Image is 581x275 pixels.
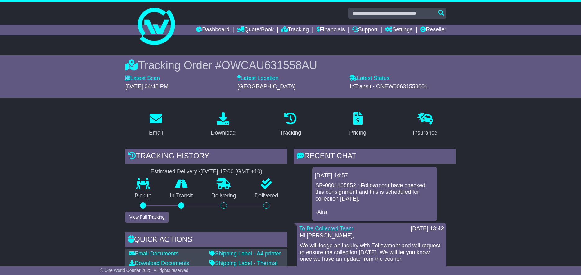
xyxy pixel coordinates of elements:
a: Download Documents [129,260,189,266]
div: RECENT CHAT [294,149,456,165]
a: Shipping Label - Thermal printer [209,260,277,273]
label: Latest Location [237,75,278,82]
p: Pickup [125,193,161,199]
p: Delivering [202,193,245,199]
a: Dashboard [196,25,229,35]
a: Email [145,110,167,139]
p: Hi [PERSON_NAME], [300,233,443,239]
span: © One World Courier 2025. All rights reserved. [100,268,190,273]
span: [DATE] 04:48 PM [125,83,169,90]
a: Quote/Book [237,25,274,35]
label: Latest Status [350,75,390,82]
div: [DATE] 14:57 [315,172,435,179]
a: Shipping Label - A4 printer [209,251,281,257]
p: Delivered [245,193,288,199]
span: [GEOGRAPHIC_DATA] [237,83,295,90]
div: Tracking [280,129,301,137]
p: In Transit [161,193,202,199]
div: Tracking Order # [125,59,456,72]
a: Insurance [409,110,441,139]
div: [DATE] 13:42 [411,225,444,232]
div: Email [149,129,163,137]
a: To Be Collected Team [299,225,354,232]
a: Tracking [281,25,309,35]
a: Email Documents [129,251,178,257]
a: Reseller [420,25,446,35]
a: Support [352,25,377,35]
div: Pricing [349,129,366,137]
button: View Full Tracking [125,212,169,223]
a: Tracking [276,110,305,139]
a: Pricing [345,110,370,139]
a: Download [207,110,240,139]
div: Download [211,129,236,137]
span: OWCAU631558AU [222,59,317,72]
label: Latest Scan [125,75,160,82]
a: Settings [385,25,412,35]
a: Financials [317,25,345,35]
div: Insurance [413,129,437,137]
div: [DATE] 17:00 (GMT +10) [200,168,262,175]
div: Quick Actions [125,232,287,249]
div: Estimated Delivery - [125,168,287,175]
p: We will lodge an inquiry with Followmont and will request to ensure the collection [DATE]. We wil... [300,242,443,263]
span: InTransit - ONEW00631558001 [350,83,428,90]
div: Tracking history [125,149,287,165]
p: SR-0001165852 : Followmont have checked this consignment and this is scheduled for collection [DA... [315,182,434,216]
